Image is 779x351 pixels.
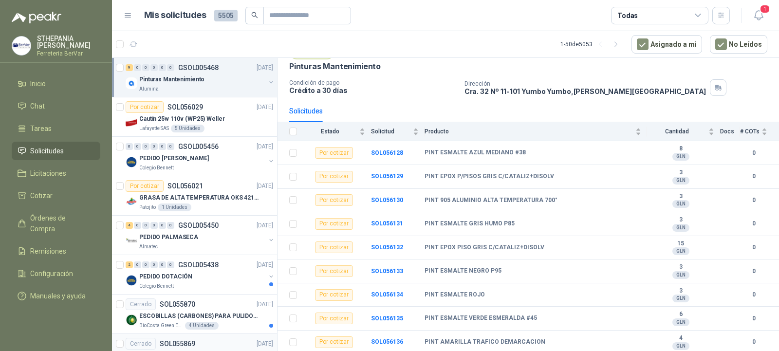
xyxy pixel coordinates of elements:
a: Órdenes de Compra [12,209,100,238]
b: 8 [647,145,714,153]
span: # COTs [740,128,760,135]
span: Solicitudes [30,146,64,156]
a: 0 0 0 0 0 0 GSOL005456[DATE] Company LogoPEDIDO [PERSON_NAME]Colegio Bennett [126,141,275,172]
img: Company Logo [12,37,31,55]
p: Alumina [139,85,159,93]
p: GRASA DE ALTA TEMPERATURA OKS 4210 X 5 KG [139,193,260,203]
a: Licitaciones [12,164,100,183]
a: 4 0 0 0 0 0 GSOL005450[DATE] Company LogoPEDIDO PALMASECAAlmatec [126,220,275,251]
div: 0 [142,261,149,268]
button: 1 [750,7,767,24]
div: Por cotizar [315,289,353,301]
div: Por cotizar [315,241,353,253]
div: 4 Unidades [185,322,219,330]
b: 0 [740,267,767,276]
div: 1 - 50 de 5053 [560,37,624,52]
b: 3 [647,169,714,177]
div: Cerrado [126,298,156,310]
p: GSOL005456 [178,143,219,150]
img: Company Logo [126,156,137,168]
div: 0 [142,222,149,229]
button: No Leídos [710,35,767,54]
b: 3 [647,216,714,224]
div: Por cotizar [315,336,353,348]
p: Condición de pago [289,79,457,86]
span: Manuales y ayuda [30,291,86,301]
span: Cotizar [30,190,53,201]
b: PINT ESMALTE ROJO [425,291,485,299]
p: PEDIDO PALMASECA [139,233,198,242]
div: 0 [167,143,174,150]
a: SOL056133 [371,268,403,275]
p: Dirección [464,80,706,87]
p: [DATE] [257,103,273,112]
b: SOL056129 [371,173,403,180]
a: SOL056134 [371,291,403,298]
p: GSOL005468 [178,64,219,71]
a: CerradoSOL055870[DATE] Company LogoESCOBILLAS (CARBONES) PARA PULIDORA DEWALTBioCosta Green Energ... [112,295,277,334]
button: Asignado a mi [631,35,702,54]
b: 0 [740,148,767,158]
div: 1 Unidades [158,203,191,211]
a: SOL056136 [371,338,403,345]
div: 0 [142,143,149,150]
div: 0 [167,261,174,268]
b: PINT EPOX PISO GRIS C/CATALIZ+DISOLV [425,244,544,252]
div: 0 [159,64,166,71]
div: 0 [150,261,158,268]
div: 5 Unidades [171,125,204,132]
span: Inicio [30,78,46,89]
b: PINT AMARILLA TRAFICO DEMARCACION [425,338,545,346]
a: 9 0 0 0 0 0 GSOL005468[DATE] Company LogoPinturas MantenimientoAlumina [126,62,275,93]
div: GLN [672,271,689,279]
div: Todas [617,10,638,21]
b: 0 [740,314,767,323]
div: 0 [150,222,158,229]
span: Estado [303,128,357,135]
b: 3 [647,193,714,201]
b: 0 [740,290,767,299]
b: 15 [647,240,714,248]
p: Almatec [139,243,158,251]
span: Configuración [30,268,73,279]
div: 0 [134,64,141,71]
div: 0 [167,222,174,229]
img: Company Logo [126,77,137,89]
h1: Mis solicitudes [144,8,206,22]
p: PEDIDO [PERSON_NAME] [139,154,209,163]
p: [DATE] [257,182,273,191]
p: PEDIDO DOTACIÓN [139,272,192,281]
span: 1 [760,4,770,14]
p: Crédito a 30 días [289,86,457,94]
span: Chat [30,101,45,111]
b: PINT 905 ALUMINIO ALTA TEMPERATURA 700° [425,197,557,204]
img: Company Logo [126,196,137,207]
p: Colegio Bennett [139,164,174,172]
div: Por cotizar [315,147,353,159]
div: 0 [159,143,166,150]
div: GLN [672,295,689,302]
a: SOL056128 [371,149,403,156]
a: SOL056135 [371,315,403,322]
span: search [251,12,258,18]
a: Cotizar [12,186,100,205]
b: PINT ESMALTE VERDE ESMERALDA #45 [425,314,537,322]
div: 0 [150,143,158,150]
p: Pinturas Mantenimiento [289,61,381,72]
div: GLN [672,224,689,232]
div: Por cotizar [315,194,353,206]
div: GLN [672,153,689,161]
b: 3 [647,287,714,295]
div: Por cotizar [315,218,353,230]
span: Órdenes de Compra [30,213,91,234]
span: 5505 [214,10,238,21]
a: Tareas [12,119,100,138]
a: Inicio [12,74,100,93]
div: Por cotizar [126,101,164,113]
div: 2 [126,261,133,268]
div: Por cotizar [315,265,353,277]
